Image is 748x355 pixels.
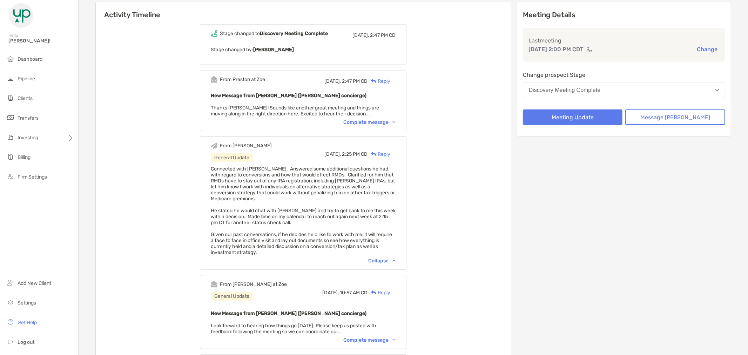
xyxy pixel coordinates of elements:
[220,281,287,287] div: From [PERSON_NAME] at Zoe
[211,45,396,54] p: Stage changed by:
[342,78,368,84] span: 2:47 PM CD
[528,36,720,45] p: Last meeting
[368,150,390,158] div: Reply
[18,56,42,62] span: Dashboard
[18,174,47,180] span: Firm Settings
[392,260,396,262] img: Chevron icon
[715,89,719,92] img: Open dropdown arrow
[8,38,74,44] span: [PERSON_NAME]!
[371,290,376,295] img: Reply icon
[18,76,35,82] span: Pipeline
[6,113,15,122] img: transfers icon
[8,3,34,28] img: Zoe Logo
[324,78,341,84] span: [DATE],
[18,320,37,326] span: Get Help
[18,339,34,345] span: Log out
[211,281,217,288] img: Event icon
[352,32,369,38] span: [DATE],
[368,78,390,85] div: Reply
[18,280,51,286] span: Add New Client
[260,31,328,36] b: Discovery Meeting Complete
[253,47,294,53] b: [PERSON_NAME]
[211,310,366,316] b: New Message from [PERSON_NAME] ([PERSON_NAME] concierge)
[324,151,341,157] span: [DATE],
[523,71,725,79] p: Change prospect Stage
[211,323,376,335] span: Look forward to hearing how things go [DATE]. Please keep us posted with feedback following the m...
[528,45,584,54] p: [DATE] 2:00 PM CDT
[370,32,396,38] span: 2:47 PM CD
[211,292,253,301] div: General Update
[368,289,390,296] div: Reply
[342,151,368,157] span: 2:25 PM CD
[6,172,15,181] img: firm-settings icon
[211,30,217,37] img: Event icon
[18,115,39,121] span: Transfers
[6,337,15,346] img: logout icon
[523,11,725,19] p: Meeting Details
[322,290,339,296] span: [DATE],
[392,339,396,341] img: Chevron icon
[523,109,623,125] button: Meeting Update
[18,154,31,160] span: Billing
[6,94,15,102] img: clients icon
[343,119,396,125] div: Complete message
[529,87,601,93] div: Discovery Meeting Complete
[220,143,272,149] div: From [PERSON_NAME]
[340,290,368,296] span: 10:57 AM CD
[695,46,720,53] button: Change
[6,74,15,82] img: pipeline icon
[211,105,379,117] span: Thanks [PERSON_NAME]! Sounds like another great meeting and things are moving along in the right ...
[586,47,593,52] img: communication type
[6,298,15,307] img: settings icon
[6,318,15,326] img: get-help icon
[18,95,33,101] span: Clients
[523,82,725,98] button: Discovery Meeting Complete
[625,109,725,125] button: Message [PERSON_NAME]
[392,121,396,123] img: Chevron icon
[6,279,15,287] img: add_new_client icon
[6,54,15,63] img: dashboard icon
[371,79,376,83] img: Reply icon
[6,153,15,161] img: billing icon
[18,135,38,141] span: Investing
[211,142,217,149] img: Event icon
[96,2,511,19] h6: Activity Timeline
[368,258,396,264] div: Collapse
[211,166,396,255] span: Connected with [PERSON_NAME]. Answered some additional questions he had with regard to conversion...
[220,31,328,36] div: Stage changed to
[343,337,396,343] div: Complete message
[211,76,217,83] img: Event icon
[211,93,366,99] b: New Message from [PERSON_NAME] ([PERSON_NAME] concierge)
[211,153,253,162] div: General Update
[220,76,265,82] div: From Preston at Zoe
[18,300,36,306] span: Settings
[6,133,15,141] img: investing icon
[371,152,376,156] img: Reply icon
